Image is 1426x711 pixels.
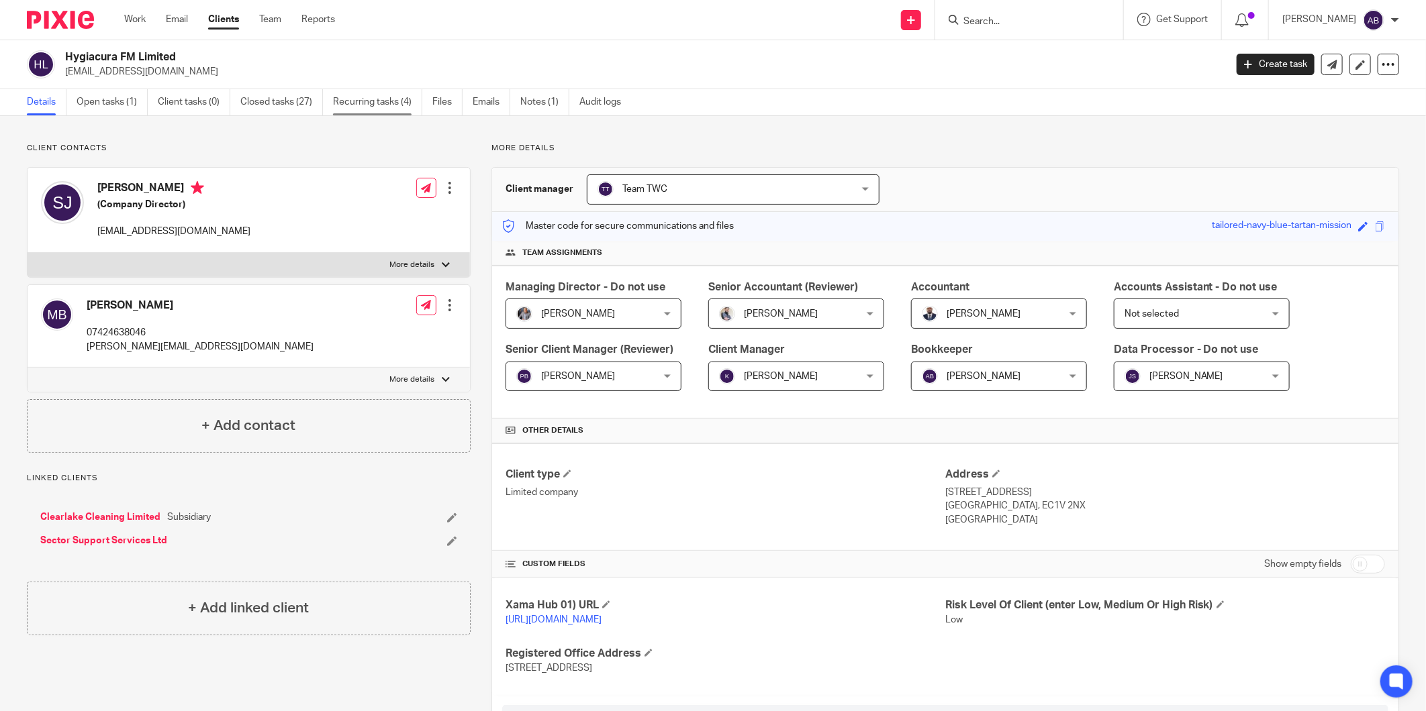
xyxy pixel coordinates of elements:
[719,306,735,322] img: Pixie%2002.jpg
[97,198,250,211] h5: (Company Director)
[1156,15,1208,24] span: Get Support
[744,372,818,381] span: [PERSON_NAME]
[922,368,938,384] img: svg%3E
[719,368,735,384] img: svg%3E
[473,89,510,115] a: Emails
[945,486,1385,499] p: [STREET_ADDRESS]
[491,143,1399,154] p: More details
[945,513,1385,527] p: [GEOGRAPHIC_DATA]
[208,13,239,26] a: Clients
[945,598,1385,612] h4: Risk Level Of Client (enter Low, Medium Or High Risk)
[240,89,323,115] a: Closed tasks (27)
[506,615,602,624] a: [URL][DOMAIN_NAME]
[1363,9,1384,31] img: svg%3E
[947,372,1020,381] span: [PERSON_NAME]
[522,425,583,436] span: Other details
[124,13,146,26] a: Work
[541,372,615,381] span: [PERSON_NAME]
[87,326,314,339] p: 07424638046
[598,181,614,197] img: svg%3E
[87,298,314,313] h4: [PERSON_NAME]
[65,65,1217,78] p: [EMAIL_ADDRESS][DOMAIN_NAME]
[27,143,471,154] p: Client contacts
[579,89,631,115] a: Audit logs
[188,598,309,618] h4: + Add linked client
[390,260,435,270] p: More details
[1114,282,1278,292] span: Accounts Assistant - Do not use
[259,13,281,26] a: Team
[1125,309,1179,319] span: Not selected
[1264,557,1341,571] label: Show empty fields
[516,306,532,322] img: -%20%20-%20studio@ingrained.co.uk%20for%20%20-20220223%20at%20101413%20-%201W1A2026.jpg
[191,181,204,195] i: Primary
[301,13,335,26] a: Reports
[27,89,66,115] a: Details
[97,181,250,198] h4: [PERSON_NAME]
[708,344,785,355] span: Client Manager
[87,340,314,353] p: [PERSON_NAME][EMAIL_ADDRESS][DOMAIN_NAME]
[40,534,167,547] a: Sector Support Services Ltd
[166,13,188,26] a: Email
[506,647,945,661] h4: Registered Office Address
[520,89,569,115] a: Notes (1)
[65,50,986,64] h2: Hygiacura FM Limited
[158,89,230,115] a: Client tasks (0)
[167,510,211,524] span: Subsidiary
[506,486,945,499] p: Limited company
[27,11,94,29] img: Pixie
[1114,344,1259,355] span: Data Processor - Do not use
[506,468,945,482] h4: Client type
[97,225,250,238] p: [EMAIL_ADDRESS][DOMAIN_NAME]
[1282,13,1356,26] p: [PERSON_NAME]
[506,182,573,196] h3: Client manager
[622,184,667,194] span: Team TWC
[506,663,592,673] span: [STREET_ADDRESS]
[962,16,1083,28] input: Search
[333,89,422,115] a: Recurring tasks (4)
[506,344,673,355] span: Senior Client Manager (Reviewer)
[945,499,1385,512] p: [GEOGRAPHIC_DATA], EC1V 2NX
[77,89,148,115] a: Open tasks (1)
[744,309,818,319] span: [PERSON_NAME]
[432,89,463,115] a: Files
[201,415,295,436] h4: + Add contact
[40,510,160,524] a: Clearlake Cleaning Limited
[506,598,945,612] h4: Xama Hub 01) URL
[945,468,1385,482] h4: Address
[390,374,435,385] p: More details
[947,309,1020,319] span: [PERSON_NAME]
[27,50,55,78] img: svg%3E
[1237,54,1315,75] a: Create task
[911,282,969,292] span: Accountant
[506,559,945,569] h4: CUSTOM FIELDS
[506,282,665,292] span: Managing Director - Do not use
[502,219,734,233] p: Master code for secure communications and files
[708,282,858,292] span: Senior Accountant (Reviewer)
[27,473,471,484] p: Linked clients
[541,309,615,319] span: [PERSON_NAME]
[1149,372,1223,381] span: [PERSON_NAME]
[522,248,602,258] span: Team assignments
[516,368,532,384] img: svg%3E
[911,344,973,355] span: Bookkeeper
[41,181,84,224] img: svg%3E
[945,615,963,624] span: Low
[922,306,938,322] img: WhatsApp%20Image%202022-05-18%20at%206.27.04%20PM.jpeg
[1125,368,1141,384] img: svg%3E
[41,298,73,331] img: svg%3E
[1212,219,1351,234] div: tailored-navy-blue-tartan-mission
